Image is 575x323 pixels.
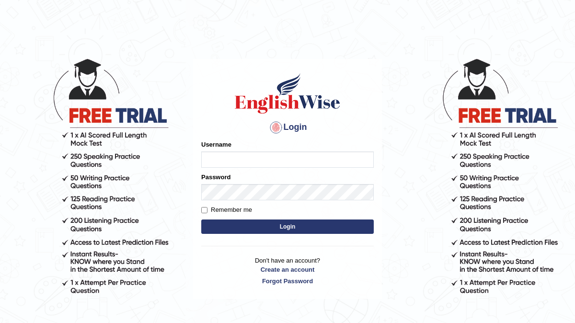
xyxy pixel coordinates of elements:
[201,173,230,182] label: Password
[201,120,374,135] h4: Login
[233,72,342,115] img: Logo of English Wise sign in for intelligent practice with AI
[201,140,231,149] label: Username
[201,219,374,234] button: Login
[201,207,207,213] input: Remember me
[201,205,252,215] label: Remember me
[201,256,374,286] p: Don't have an account?
[201,277,374,286] a: Forgot Password
[201,265,374,274] a: Create an account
